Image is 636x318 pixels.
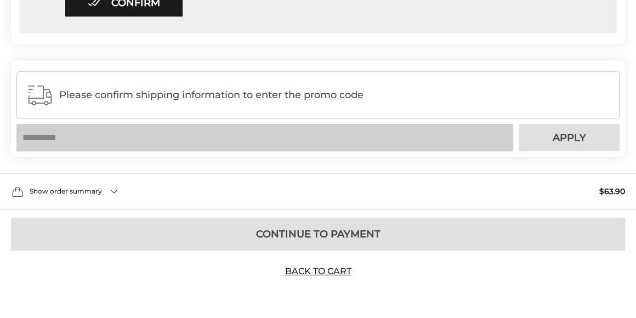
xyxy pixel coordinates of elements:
[599,188,625,195] span: $63.90
[11,218,625,251] button: Continue to Payment
[553,133,586,143] span: Apply
[519,124,620,151] button: Apply
[59,89,610,100] span: Please confirm shipping information to enter the promo code
[280,265,356,277] a: Back to Cart
[30,188,102,195] span: Show order summary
